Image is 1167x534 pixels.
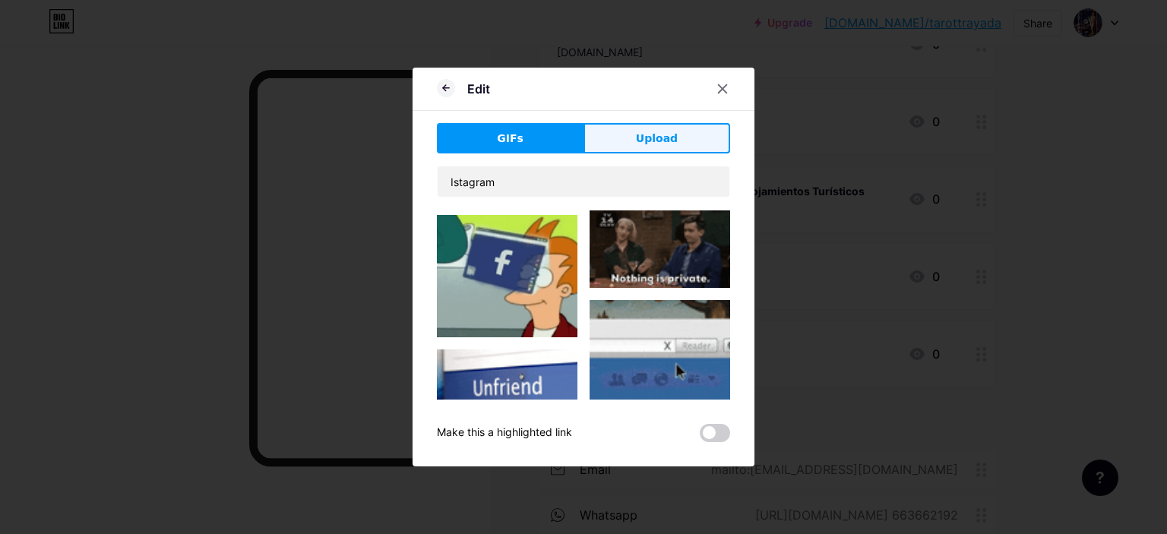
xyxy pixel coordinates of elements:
span: GIFs [497,131,523,147]
img: Gihpy [590,300,730,441]
img: Gihpy [437,215,577,337]
input: Search [438,166,729,197]
img: Gihpy [590,210,730,287]
img: Gihpy [437,349,577,428]
button: GIFs [437,123,583,153]
div: Edit [467,80,490,98]
div: Make this a highlighted link [437,424,572,442]
button: Upload [583,123,730,153]
span: Upload [636,131,678,147]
